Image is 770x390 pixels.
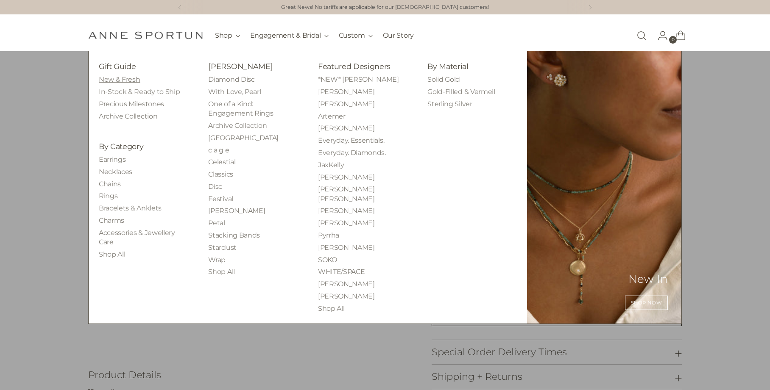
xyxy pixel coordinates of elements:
span: 0 [669,36,677,44]
a: Great News! No tariffs are applicable for our [DEMOGRAPHIC_DATA] customers! [281,3,489,11]
button: Custom [339,26,373,45]
a: Open cart modal [669,27,686,44]
button: Shop [215,26,240,45]
a: Our Story [383,26,414,45]
a: Go to the account page [651,27,668,44]
a: Anne Sportun Fine Jewellery [88,31,203,39]
a: Open search modal [633,27,650,44]
button: Engagement & Bridal [250,26,329,45]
